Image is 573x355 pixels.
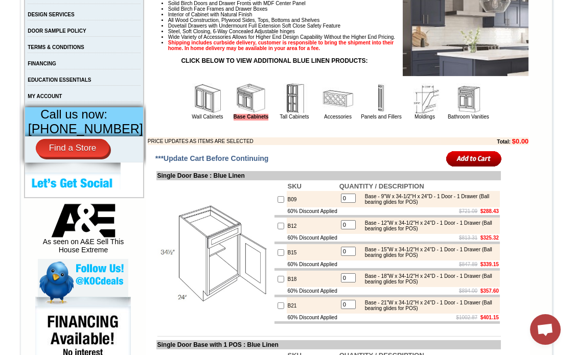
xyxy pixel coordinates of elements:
[12,4,83,10] b: Price Sheet View in PDF Format
[148,137,441,145] td: PRICE UPDATES AS ITEMS ARE SELECTED
[287,218,338,234] td: B12
[28,28,86,34] a: DOOR SAMPLE POLICY
[168,1,306,6] span: Solid Birch Doors and Drawer Fronts with MDF Center Panel
[288,182,302,190] b: SKU
[156,340,501,349] td: Single Door Base with 1 POS : Blue Linen
[168,23,340,29] span: Dovetail Drawers with Undermount Full Extension Soft Close Safety Feature
[448,114,489,120] a: Bathroom Vanities
[28,44,84,50] a: TERMS & CONDITIONS
[175,46,207,58] td: [PERSON_NAME] Blue Shaker
[287,244,338,261] td: B15
[323,83,353,114] img: Accessories
[453,83,484,114] img: Bathroom Vanities
[55,46,86,58] td: [PERSON_NAME] Yellow Walnut
[88,46,119,58] td: [PERSON_NAME] White Shaker
[480,315,499,320] b: $401.15
[480,235,499,241] b: $325.32
[512,137,529,145] b: $0.00
[287,314,338,321] td: 60% Discount Applied
[366,83,397,114] img: Panels and Fillers
[360,273,497,285] div: Base - 18"W x 34-1/2"H x 24"D - 1 Door - 1 Drawer (Ball bearing glides for POS)
[287,207,338,215] td: 60% Discount Applied
[497,139,510,145] b: Total:
[480,262,499,267] b: $339.15
[36,139,110,157] a: Find a Store
[28,12,75,17] a: DESIGN SERVICES
[12,2,83,10] a: Price Sheet View in PDF Format
[287,297,338,314] td: B21
[28,77,91,83] a: EDUCATION ESSENTIALS
[120,46,146,57] td: Baycreek Gray
[287,287,338,295] td: 60% Discount Applied
[168,29,295,34] span: Steel, Soft Closing, 6-Way Concealed Adjustable hinges
[148,46,174,57] td: Bellmonte Maple
[409,83,440,114] img: Moldings
[236,83,266,114] img: Base Cabinets
[287,271,338,287] td: B18
[280,114,309,120] a: Tall Cabinets
[360,247,497,258] div: Base - 15"W x 34-1/2"H x 24"D - 1 Door - 1 Drawer (Ball bearing glides for POS)
[459,262,477,267] s: $847.89
[324,114,352,120] a: Accessories
[156,171,501,180] td: Single Door Base : Blue Linen
[192,114,223,120] a: Wall Cabinets
[2,3,10,11] img: pdf.png
[157,195,272,310] img: Single Door Base
[28,46,54,57] td: Alabaster Shaker
[287,191,338,207] td: B09
[415,114,435,120] a: Moldings
[279,83,310,114] img: Tall Cabinets
[168,34,395,40] span: Wide Variety of Accessories Allows for Higher End Design Capability Without the Higher End Pricing.
[168,40,394,51] strong: Shipping includes curbside delivery, customer is responsible to bring the shipment into their hom...
[155,154,269,162] span: ***Update Cart Before Continuing
[459,208,477,214] s: $721.09
[168,12,253,17] span: Interior of Cabinet with Natural Finish
[234,114,269,121] a: Base Cabinets
[192,83,223,114] img: Wall Cabinets
[459,288,477,294] s: $894.00
[530,314,561,345] a: Open chat
[38,204,128,259] div: As seen on A&E Sell This House Extreme
[168,17,319,23] span: All Wood Construction, Plywood Sides, Tops, Bottoms and Shelves
[168,6,268,12] span: Solid Birch Face Frames and Drawer Boxes
[28,61,56,66] a: FINANCING
[480,208,499,214] b: $288.43
[360,300,497,311] div: Base - 21"W x 34-1/2"H x 24"D - 1 Door - 1 Drawer (Ball bearing glides for POS)
[40,107,107,121] span: Call us now:
[339,182,424,190] b: QUANTITY / DESCRIPTION
[446,150,502,167] input: Add to Cart
[480,288,499,294] b: $357.60
[459,235,477,241] s: $813.31
[181,57,368,64] strong: CLICK BELOW TO VIEW ADDITIONAL BLUE LINEN PRODUCTS:
[28,122,143,136] span: [PHONE_NUMBER]
[456,315,477,320] s: $1002.87
[360,194,497,205] div: Base - 9"W x 34-1/2"H x 24"D - 1 Door - 1 Drawer (Ball bearing glides for POS)
[361,114,401,120] a: Panels and Fillers
[287,234,338,242] td: 60% Discount Applied
[287,261,338,268] td: 60% Discount Applied
[28,93,62,99] a: MY ACCOUNT
[360,220,497,231] div: Base - 12"W x 34-1/2"H x 24"D - 1 Door - 1 Drawer (Ball bearing glides for POS)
